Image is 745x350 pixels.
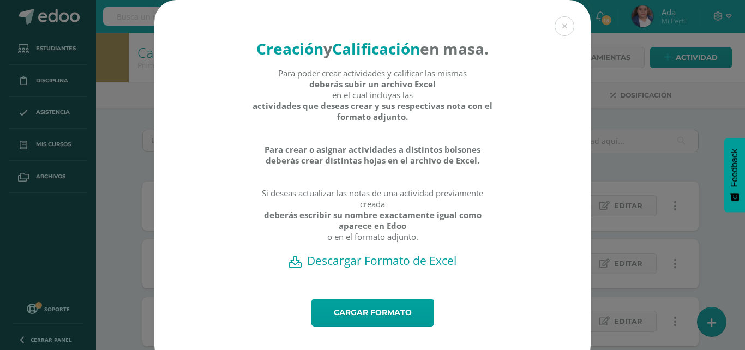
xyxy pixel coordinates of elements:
div: Para poder crear actividades y calificar las mismas en el cual incluyas las Si deseas actualizar ... [252,68,494,253]
strong: Calificación [332,38,420,59]
strong: deberás escribir su nombre exactamente igual como aparece en Edoo [252,209,494,231]
span: Feedback [730,149,740,187]
strong: Creación [256,38,323,59]
a: Descargar Formato de Excel [173,253,572,268]
a: Cargar formato [311,299,434,327]
strong: deberás subir un archivo Excel [309,79,436,89]
strong: actividades que deseas crear y sus respectivas nota con el formato adjunto. [252,100,494,122]
strong: Para crear o asignar actividades a distintos bolsones deberás crear distintas hojas en el archivo... [252,144,494,166]
strong: y [323,38,332,59]
button: Feedback - Mostrar encuesta [724,138,745,212]
h4: en masa. [252,38,494,59]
